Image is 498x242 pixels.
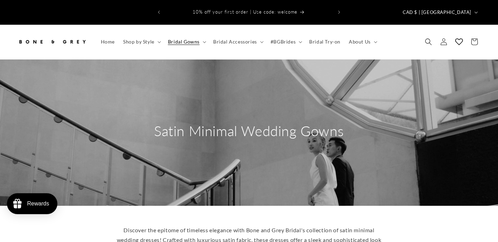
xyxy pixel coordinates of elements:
summary: Bridal Accessories [209,34,266,49]
summary: About Us [345,34,380,49]
a: Bone and Grey Bridal [15,32,90,52]
a: Home [97,34,119,49]
span: #BGBrides [271,39,296,45]
span: Shop by Style [123,39,154,45]
button: CAD $ | [GEOGRAPHIC_DATA] [399,6,481,19]
a: Bridal Try-on [305,34,345,49]
summary: #BGBrides [266,34,305,49]
button: Previous announcement [151,6,167,19]
span: Bridal Accessories [213,39,257,45]
div: Rewards [27,201,49,207]
summary: Shop by Style [119,34,164,49]
img: Bone and Grey Bridal [17,34,87,49]
button: Next announcement [331,6,347,19]
h2: Satin Minimal Wedding Gowns [154,122,344,140]
span: Bridal Gowns [168,39,200,45]
summary: Search [421,34,436,49]
span: Home [101,39,115,45]
summary: Bridal Gowns [164,34,209,49]
span: CAD $ | [GEOGRAPHIC_DATA] [403,9,471,16]
span: Bridal Try-on [309,39,340,45]
span: 10% off your first order | Use code: welcome [193,9,297,15]
span: About Us [349,39,371,45]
